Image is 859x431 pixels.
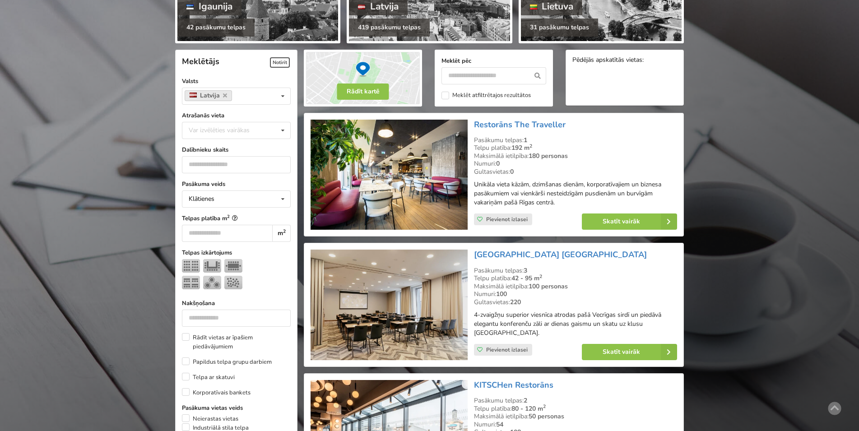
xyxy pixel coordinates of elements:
[474,119,566,130] a: Restorāns The Traveller
[182,145,291,154] label: Dalībnieku skaits
[486,216,528,223] span: Pievienot izlasei
[182,111,291,120] label: Atrašanās vieta
[510,167,514,176] strong: 0
[474,421,677,429] div: Numuri:
[543,403,546,410] sup: 2
[337,83,389,100] button: Rādīt kartē
[582,213,677,230] a: Skatīt vairāk
[283,228,286,235] sup: 2
[182,357,272,366] label: Papildus telpa grupu darbiem
[177,19,255,37] div: 42 pasākumu telpas
[182,373,235,382] label: Telpa ar skatuvi
[496,420,503,429] strong: 54
[529,412,564,421] strong: 50 personas
[524,266,527,275] strong: 3
[182,403,291,412] label: Pasākuma vietas veids
[182,299,291,308] label: Nakšņošana
[474,298,677,306] div: Gultasvietas:
[227,213,230,219] sup: 2
[441,92,531,99] label: Meklēt atfiltrētajos rezultātos
[539,273,542,280] sup: 2
[524,396,527,405] strong: 2
[496,159,500,168] strong: 0
[474,144,677,152] div: Telpu platība:
[521,19,598,37] div: 31 pasākumu telpas
[474,152,677,160] div: Maksimālā ietilpība:
[511,274,542,283] strong: 42 - 95 m
[524,136,527,144] strong: 1
[474,290,677,298] div: Numuri:
[182,414,238,423] label: Neierastas vietas
[511,404,546,413] strong: 80 - 120 m
[185,90,232,101] a: Latvija
[182,333,291,351] label: Rādīt vietas ar īpašiem piedāvājumiem
[474,267,677,275] div: Pasākumu telpas:
[529,152,568,160] strong: 180 personas
[474,160,677,168] div: Numuri:
[311,120,467,230] img: Restorāns, bārs | Rīga | Restorāns The Traveller
[224,276,242,289] img: Pieņemšana
[441,56,546,65] label: Meklēt pēc
[349,19,430,37] div: 419 pasākumu telpas
[572,56,677,65] div: Pēdējās apskatītās vietas:
[496,290,507,298] strong: 100
[474,412,677,421] div: Maksimālā ietilpība:
[182,77,291,86] label: Valsts
[474,311,677,338] p: 4-zvaigžņu superior viesnīca atrodas pašā Vecrīgas sirdī un piedāvā elegantu konferenču zāli ar d...
[182,276,200,289] img: Klase
[474,380,553,390] a: KITSCHen Restorāns
[182,259,200,273] img: Teātris
[474,283,677,291] div: Maksimālā ietilpība:
[182,214,291,223] label: Telpas platība m
[510,298,521,306] strong: 220
[182,388,251,397] label: Korporatīvais bankets
[203,259,221,273] img: U-Veids
[272,225,291,242] div: m
[511,144,532,152] strong: 192 m
[224,259,242,273] img: Sapulce
[270,57,290,68] span: Notīrīt
[182,248,291,257] label: Telpas izkārtojums
[529,282,568,291] strong: 100 personas
[474,136,677,144] div: Pasākumu telpas:
[182,180,291,189] label: Pasākuma veids
[182,56,219,67] span: Meklētājs
[474,168,677,176] div: Gultasvietas:
[474,180,677,207] p: Unikāla vieta kāzām, dzimšanas dienām, korporatīvajiem un biznesa pasākumiem vai vienkārši nestei...
[529,143,532,149] sup: 2
[474,397,677,405] div: Pasākumu telpas:
[186,125,270,135] div: Var izvēlēties vairākas
[311,250,467,360] img: Viesnīca | Rīga | Hilton Garden Inn Riga Old Town
[474,274,677,283] div: Telpu platība:
[474,405,677,413] div: Telpu platība:
[582,344,677,360] a: Skatīt vairāk
[474,249,647,260] a: [GEOGRAPHIC_DATA] [GEOGRAPHIC_DATA]
[304,50,422,107] img: Rādīt kartē
[486,346,528,353] span: Pievienot izlasei
[189,196,214,202] div: Klātienes
[203,276,221,289] img: Bankets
